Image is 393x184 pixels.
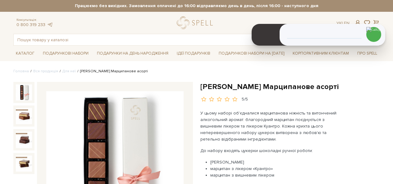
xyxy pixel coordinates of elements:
a: 0 800 319 233 [16,22,45,27]
a: Подарункові набори [40,49,91,58]
a: Подарункові набори на [DATE] [216,48,287,59]
span: Консультація: [16,18,53,22]
strong: Працюємо без вихідних. Замовлення оплачені до 16:00 відправляємо день в день, після 16:00 - насту... [13,3,380,9]
a: Корпоративним клієнтам [290,48,351,59]
h1: [PERSON_NAME] Марципанове асорті [200,82,380,92]
li: марципан з вишневим лікером [210,172,346,178]
a: logo [177,16,216,29]
span: | [342,20,343,26]
a: Вся продукція [33,69,58,74]
li: [PERSON_NAME] Марципанове асорті [76,69,148,74]
a: telegram [47,22,53,27]
img: Пенал цукерок Марципанове асорті [16,84,32,101]
div: 5/5 [242,96,248,102]
a: Про Spell [355,49,380,58]
p: У цьому наборі об'єдналися марципанова ніжність та витончений алкогольний аромат: благородний мар... [200,110,346,142]
a: Каталог [13,49,37,58]
img: Пенал цукерок Марципанове асорті [16,132,32,148]
a: Ідеї подарунків [174,49,213,58]
img: Пенал цукерок Марципанове асорті [16,108,32,124]
a: Подарунки на День народження [94,49,171,58]
div: Ук [336,20,350,26]
a: Головна [13,69,29,74]
input: Пошук товару у каталозі [14,34,365,45]
li: марципан з лікером «Куантро» [210,165,346,172]
p: До набору входять цукерки шоколадні ручної роботи: [200,147,346,154]
a: En [344,20,350,26]
li: [PERSON_NAME] [210,159,346,165]
a: Для неї [62,69,76,74]
img: Пенал цукерок Марципанове асорті [16,155,32,172]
